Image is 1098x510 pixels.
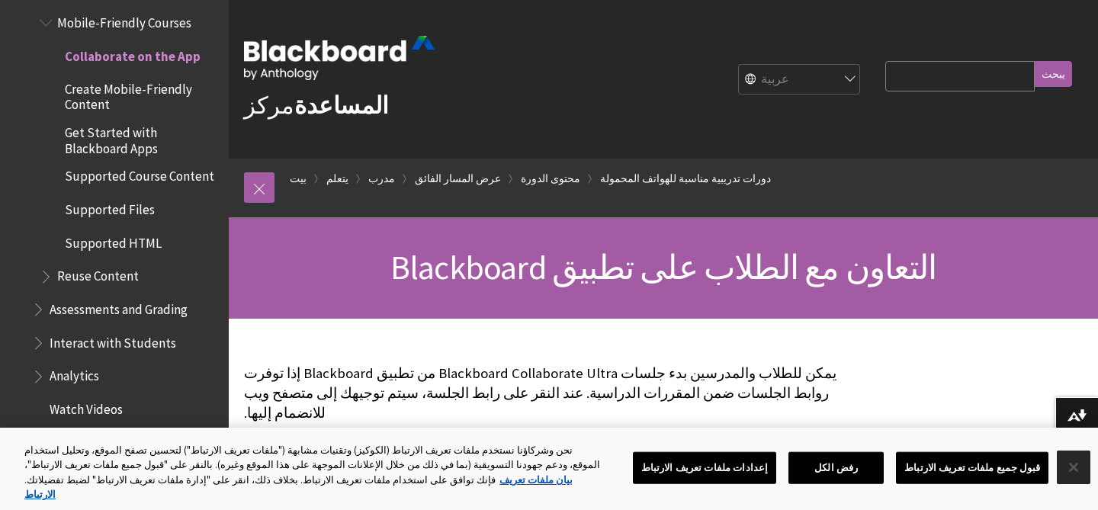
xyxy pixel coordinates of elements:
span: Get Started with Blackboard Apps [65,120,218,156]
a: مزيد من المعلومات حول خصوصيتك، تفتح في علامة تبويب جديدة [24,473,573,502]
a: عرض المسار الفائق [415,169,501,188]
button: يغلق [1057,451,1090,484]
span: Reuse Content [57,264,139,284]
font: محتوى الدورة [521,172,580,185]
button: رفض الكل [788,452,884,484]
font: دورات تدريبية مناسبة للهواتف المحمولة [600,172,771,185]
img: السبورة من أنثولوجي [244,36,435,80]
button: إعدادات ملفات تعريف الارتباط [633,452,777,484]
font: بيت [290,172,307,185]
span: Analytics [50,364,99,384]
a: مدرب [368,169,395,188]
font: يتعلم [326,172,348,185]
font: عرض المسار الفائق [415,172,501,185]
font: قبول جميع ملفات تعريف الارتباط [904,461,1040,474]
font: إعدادات ملفات تعريف الارتباط [641,461,769,474]
font: المساعدة [294,90,389,120]
font: نحن وشركاؤنا نستخدم ملفات تعريف الارتباط (الكوكيز) وتقنيات مشابهة ("ملفات تعريف الارتباط") لتحسين... [24,444,600,486]
input: يبحث [1035,61,1072,87]
a: دورات تدريبية مناسبة للهواتف المحمولة [600,169,771,188]
button: قبول جميع ملفات تعريف الارتباط [896,452,1048,484]
span: Assessments and Grading [50,297,188,317]
span: Supported Course Content [65,164,214,184]
font: بيان ملفات تعريف الارتباط [24,473,573,502]
a: بيت [290,169,307,188]
span: Supported Files [65,197,155,217]
font: رفض الكل [814,461,858,474]
span: Interact with Students [50,330,176,351]
span: Create Mobile-Friendly Content [65,76,218,112]
a: محتوى الدورة [521,169,580,188]
font: مركز [244,90,294,120]
select: محدد لغة الموقع [739,65,861,95]
a: يتعلم [326,169,348,188]
span: Watch Videos [50,396,123,417]
font: يمكن للطلاب والمدرسين بدء جلسات Blackboard Collaborate Ultra من تطبيق Blackboard إذا توفرت روابط ... [244,364,836,422]
span: Mobile-Friendly Courses [57,10,191,30]
font: مدرب [368,172,395,185]
span: Supported HTML [65,230,162,251]
font: التعاون مع الطلاب على تطبيق Blackboard [390,246,936,288]
span: Collaborate on the App [65,43,201,64]
a: مركزالمساعدة [244,90,389,120]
